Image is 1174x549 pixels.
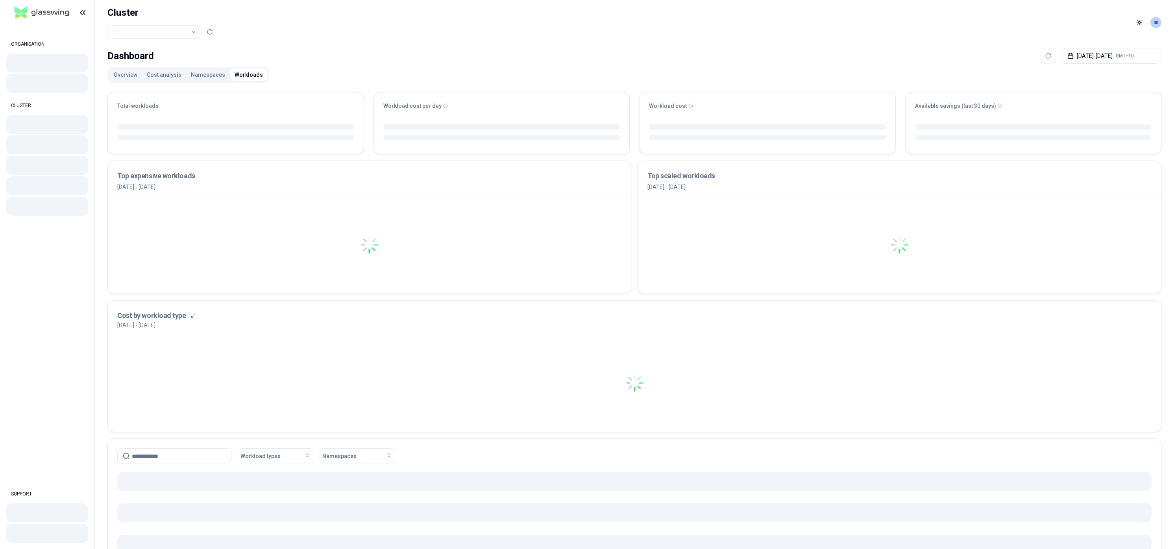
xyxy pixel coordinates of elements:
[649,102,886,110] div: Workload cost
[322,452,357,460] span: Namespaces
[383,102,620,110] div: Workload cost per day
[107,6,213,19] h1: Cluster
[1116,53,1134,59] span: GMT+10
[117,183,621,191] p: [DATE] - [DATE]
[117,321,155,329] p: [DATE] - [DATE]
[6,36,88,52] div: ORGANISATION
[647,183,1152,191] p: [DATE] - [DATE]
[320,448,395,464] button: Namespaces
[107,48,154,64] div: Dashboard
[6,98,88,113] div: CLUSTER
[142,68,186,81] button: Cost analysis
[915,102,1152,110] div: Available savings (last 30 days)
[117,170,621,181] h3: Top expensive workloads
[11,4,72,22] img: GlassWing
[109,68,142,81] button: Overview
[1061,48,1161,64] button: [DATE]-[DATE]GMT+10
[186,68,230,81] button: Namespaces
[117,310,186,321] h3: Cost by workload type
[117,102,354,110] div: Total workloads
[240,452,281,460] span: Workload types
[230,68,268,81] button: Workloads
[238,448,313,464] button: Workload types
[107,25,202,39] button: Select a value
[647,170,1152,181] h3: Top scaled workloads
[6,486,88,502] div: SUPPORT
